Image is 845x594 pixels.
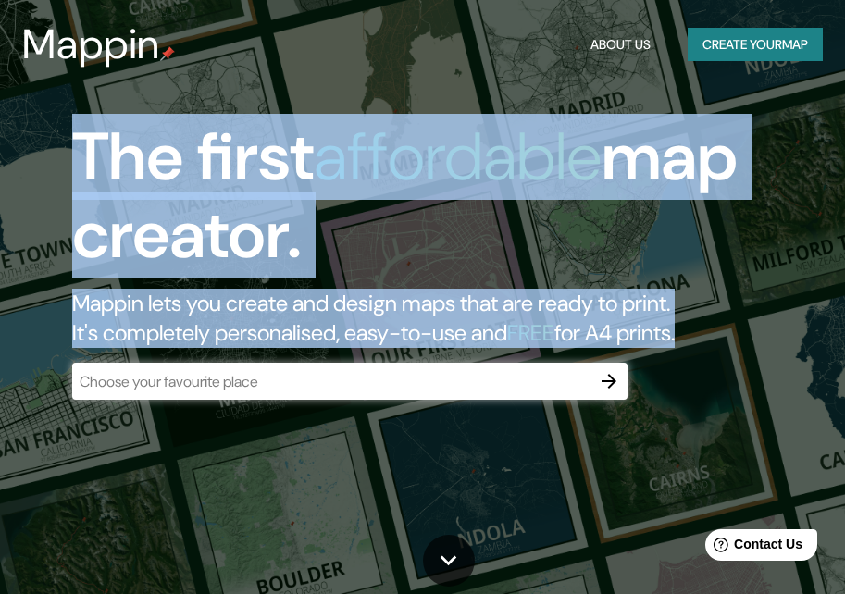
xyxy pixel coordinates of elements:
[680,522,825,574] iframe: Help widget launcher
[72,118,748,289] h1: The first map creator.
[72,371,590,392] input: Choose your favourite place
[22,20,160,68] h3: Mappin
[688,28,823,62] button: Create yourmap
[72,289,748,348] h2: Mappin lets you create and design maps that are ready to print. It's completely personalised, eas...
[507,318,554,347] h5: FREE
[314,114,602,200] h1: affordable
[160,46,175,61] img: mappin-pin
[583,28,658,62] button: About Us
